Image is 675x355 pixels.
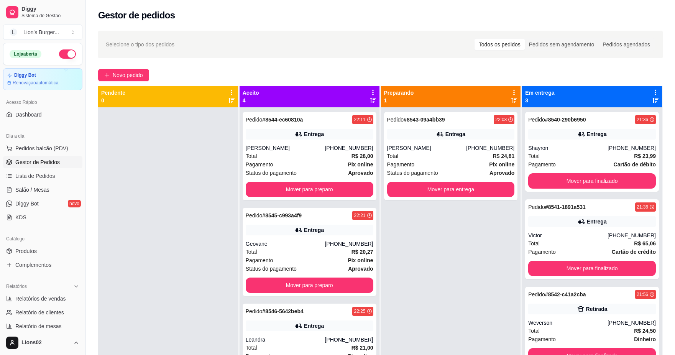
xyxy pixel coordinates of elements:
div: 22:21 [354,212,365,219]
button: Alterar Status [59,49,76,59]
span: Pagamento [387,160,415,169]
div: [PERSON_NAME] [246,144,325,152]
span: Total [387,152,399,160]
span: Complementos [15,261,51,269]
strong: # 8545-c993a4f9 [262,212,302,219]
a: Relatório de mesas [3,320,82,332]
div: Loja aberta [10,50,41,58]
div: Shayron [528,144,608,152]
span: Pedido [246,308,263,314]
div: [PHONE_NUMBER] [466,144,514,152]
span: Lions02 [21,339,70,346]
button: Lions02 [3,334,82,352]
a: Salão / Mesas [3,184,82,196]
span: Gestor de Pedidos [15,158,60,166]
div: [PERSON_NAME] [387,144,466,152]
p: Preparando [384,89,414,97]
strong: R$ 24,50 [634,328,656,334]
span: Total [246,248,257,256]
span: Dashboard [15,111,42,118]
div: Geovane [246,240,325,248]
span: plus [104,72,110,78]
strong: R$ 65,06 [634,240,656,247]
span: Diggy [21,6,79,13]
div: Entrega [445,130,465,138]
a: Relatório de clientes [3,306,82,319]
button: Mover para preparo [246,182,373,197]
span: Pagamento [246,256,273,265]
span: KDS [15,214,26,221]
a: Produtos [3,245,82,257]
strong: Dinheiro [634,336,656,342]
div: Pedidos sem agendamento [525,39,598,50]
div: Leandra [246,336,325,343]
div: [PHONE_NUMBER] [608,144,656,152]
strong: Pix online [348,161,373,168]
p: Pendente [101,89,125,97]
span: Pagamento [528,160,556,169]
div: [PHONE_NUMBER] [325,336,373,343]
div: Catálogo [3,233,82,245]
div: Entrega [587,218,607,225]
div: Todos os pedidos [475,39,525,50]
strong: # 8543-09a4bb39 [404,117,445,123]
a: Complementos [3,259,82,271]
p: Em entrega [525,89,554,97]
div: Dia a dia [3,130,82,142]
strong: R$ 28,00 [351,153,373,159]
button: Select a team [3,25,82,40]
strong: Pix online [348,257,373,263]
article: Diggy Bot [14,72,36,78]
div: 21:36 [637,117,648,123]
span: Pedidos balcão (PDV) [15,145,68,152]
strong: R$ 23,99 [634,153,656,159]
button: Mover para preparo [246,278,373,293]
div: Victor [528,232,608,239]
span: Pedido [246,212,263,219]
div: 22:25 [354,308,365,314]
div: 21:56 [637,291,648,297]
span: L [10,28,17,36]
span: Status do pagamento [246,169,297,177]
strong: aprovado [348,266,373,272]
strong: Pix online [489,161,514,168]
span: Selecione o tipo dos pedidos [106,40,174,49]
strong: # 8541-1891a531 [545,204,586,210]
span: Total [528,327,540,335]
strong: R$ 21,00 [351,345,373,351]
span: Total [246,152,257,160]
span: Relatórios de vendas [15,295,66,302]
span: Relatórios [6,283,27,289]
p: 0 [101,97,125,104]
span: Novo pedido [113,71,143,79]
span: Lista de Pedidos [15,172,55,180]
span: Total [246,343,257,352]
button: Mover para entrega [387,182,515,197]
a: KDS [3,211,82,224]
span: Pedido [528,291,545,297]
strong: R$ 24,81 [493,153,514,159]
a: Dashboard [3,108,82,121]
div: Entrega [304,322,324,330]
strong: # 8540-290b6950 [545,117,586,123]
span: Pagamento [246,160,273,169]
div: [PHONE_NUMBER] [608,232,656,239]
a: DiggySistema de Gestão [3,3,82,21]
div: [PHONE_NUMBER] [325,240,373,248]
a: Diggy BotRenovaçãoautomática [3,68,82,90]
p: 3 [525,97,554,104]
strong: Cartão de débito [614,161,656,168]
span: Relatório de mesas [15,322,62,330]
a: Lista de Pedidos [3,170,82,182]
span: Status do pagamento [387,169,438,177]
span: Pagamento [528,248,556,256]
span: Total [528,239,540,248]
div: 22:03 [495,117,507,123]
span: Relatório de clientes [15,309,64,316]
div: Entrega [304,226,324,234]
span: Pedido [246,117,263,123]
span: Salão / Mesas [15,186,49,194]
p: 4 [243,97,259,104]
strong: aprovado [348,170,373,176]
div: Pedidos agendados [598,39,654,50]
